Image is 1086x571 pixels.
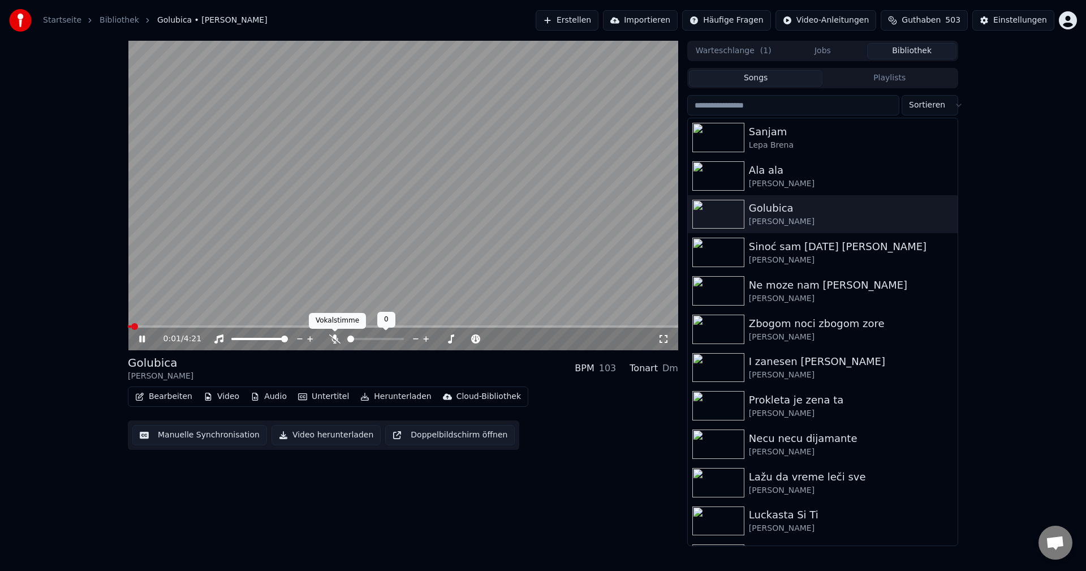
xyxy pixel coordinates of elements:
[682,10,771,31] button: Häufige Fragen
[184,333,201,345] span: 4:21
[749,332,953,343] div: [PERSON_NAME]
[199,389,244,405] button: Video
[377,312,395,328] div: 0
[271,425,381,445] button: Video herunterladen
[128,371,193,382] div: [PERSON_NAME]
[778,43,868,59] button: Jobs
[902,15,941,26] span: Guthaben
[749,162,953,178] div: Ala ala
[749,178,953,190] div: [PERSON_NAME]
[157,15,268,26] span: Golubica • [PERSON_NAME]
[163,333,191,345] div: /
[128,355,193,371] div: Golubica
[356,389,436,405] button: Herunterladen
[909,100,945,111] span: Sortieren
[881,10,968,31] button: Guthaben503
[749,293,953,304] div: [PERSON_NAME]
[749,140,953,151] div: Lepa Brena
[163,333,181,345] span: 0:01
[100,15,139,26] a: Bibliothek
[749,277,953,293] div: Ne moze nam [PERSON_NAME]
[689,43,778,59] button: Warteschlange
[456,391,521,402] div: Cloud-Bibliothek
[246,389,291,405] button: Audio
[749,354,953,370] div: I zanesen [PERSON_NAME]
[1038,526,1072,560] div: Chat öffnen
[749,239,953,255] div: Sinoć sam [DATE] [PERSON_NAME]
[749,507,953,523] div: Luckasta Si Ti
[536,10,598,31] button: Erstellen
[603,10,678,31] button: Importieren
[749,408,953,419] div: [PERSON_NAME]
[749,523,953,534] div: [PERSON_NAME]
[132,425,267,445] button: Manuelle Synchronisation
[749,255,953,266] div: [PERSON_NAME]
[749,392,953,408] div: Prokleta je zena ta
[749,316,953,332] div: Zbogom noci zbogom zore
[749,447,953,458] div: [PERSON_NAME]
[662,362,678,375] div: Dm
[309,313,366,329] div: Vokalstimme
[599,362,617,375] div: 103
[749,469,953,485] div: Lažu da vreme leči sve
[749,124,953,140] div: Sanjam
[945,15,960,26] span: 503
[993,15,1047,26] div: Einstellungen
[867,43,956,59] button: Bibliothek
[43,15,268,26] nav: breadcrumb
[630,362,658,375] div: Tonart
[749,431,953,447] div: Necu necu dijamante
[749,370,953,381] div: [PERSON_NAME]
[43,15,81,26] a: Startseite
[749,200,953,216] div: Golubica
[749,216,953,227] div: [PERSON_NAME]
[385,425,515,445] button: Doppelbildschirm öffnen
[972,10,1054,31] button: Einstellungen
[822,70,956,87] button: Playlists
[294,389,354,405] button: Untertitel
[760,45,772,57] span: ( 1 )
[9,9,32,32] img: youka
[689,70,823,87] button: Songs
[775,10,877,31] button: Video-Anleitungen
[749,485,953,496] div: [PERSON_NAME]
[575,362,594,375] div: BPM
[131,389,197,405] button: Bearbeiten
